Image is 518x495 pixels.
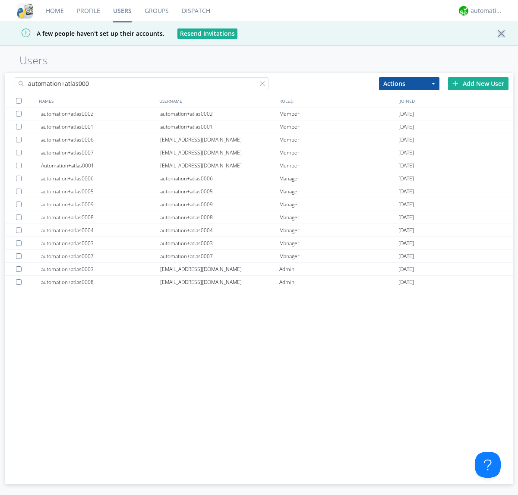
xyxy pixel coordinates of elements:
div: Manager [279,172,398,185]
div: Member [279,120,398,133]
div: ROLE [277,95,398,107]
a: automation+atlas0001automation+atlas0001Member[DATE] [5,120,513,133]
div: automation+atlas0009 [41,198,160,211]
a: automation+atlas0006automation+atlas0006Manager[DATE] [5,172,513,185]
div: Automation+atlas0001 [41,159,160,172]
div: automation+atlas0004 [41,224,160,236]
div: automation+atlas0002 [160,107,279,120]
span: [DATE] [398,276,414,289]
div: automation+atlas0003 [160,237,279,249]
div: Add New User [448,77,509,90]
input: Search users [15,77,268,90]
a: automation+atlas0004automation+atlas0004Manager[DATE] [5,224,513,237]
div: [EMAIL_ADDRESS][DOMAIN_NAME] [160,133,279,146]
div: automation+atlas0005 [41,185,160,198]
div: automation+atlas0009 [160,198,279,211]
a: automation+atlas0009automation+atlas0009Manager[DATE] [5,198,513,211]
div: automation+atlas0003 [41,237,160,249]
div: automation+atlas0007 [41,146,160,159]
div: NAMES [37,95,157,107]
span: [DATE] [398,237,414,250]
div: Manager [279,185,398,198]
div: automation+atlas0007 [41,250,160,262]
img: d2d01cd9b4174d08988066c6d424eccd [459,6,468,16]
span: [DATE] [398,263,414,276]
div: automation+atlas0007 [160,250,279,262]
a: Automation+atlas0001[EMAIL_ADDRESS][DOMAIN_NAME]Member[DATE] [5,159,513,172]
a: automation+atlas0003[EMAIL_ADDRESS][DOMAIN_NAME]Admin[DATE] [5,263,513,276]
img: cddb5a64eb264b2086981ab96f4c1ba7 [17,3,33,19]
div: Manager [279,211,398,224]
button: Resend Invitations [177,28,237,39]
a: automation+atlas0008[EMAIL_ADDRESS][DOMAIN_NAME]Admin[DATE] [5,276,513,289]
div: automation+atlas0008 [160,211,279,224]
img: plus.svg [452,80,458,86]
a: automation+atlas0005automation+atlas0005Manager[DATE] [5,185,513,198]
span: [DATE] [398,146,414,159]
div: JOINED [398,95,518,107]
a: automation+atlas0006[EMAIL_ADDRESS][DOMAIN_NAME]Member[DATE] [5,133,513,146]
span: [DATE] [398,172,414,185]
div: [EMAIL_ADDRESS][DOMAIN_NAME] [160,263,279,275]
iframe: Toggle Customer Support [475,452,501,478]
div: automation+atlas0006 [160,172,279,185]
div: automation+atlas [471,6,503,15]
span: [DATE] [398,224,414,237]
div: automation+atlas0004 [160,224,279,236]
div: Admin [279,276,398,289]
span: [DATE] [398,185,414,198]
span: [DATE] [398,250,414,263]
div: [EMAIL_ADDRESS][DOMAIN_NAME] [160,276,279,289]
span: [DATE] [398,159,414,172]
span: [DATE] [398,198,414,211]
div: Member [279,107,398,120]
a: automation+atlas0003automation+atlas0003Manager[DATE] [5,237,513,250]
div: [EMAIL_ADDRESS][DOMAIN_NAME] [160,146,279,159]
span: A few people haven't set up their accounts. [6,29,164,38]
span: [DATE] [398,120,414,133]
div: [EMAIL_ADDRESS][DOMAIN_NAME] [160,159,279,172]
div: Manager [279,237,398,249]
a: automation+atlas0007[EMAIL_ADDRESS][DOMAIN_NAME]Member[DATE] [5,146,513,159]
div: Member [279,146,398,159]
span: [DATE] [398,211,414,224]
div: Manager [279,198,398,211]
div: Manager [279,224,398,236]
a: automation+atlas0002automation+atlas0002Member[DATE] [5,107,513,120]
div: automation+atlas0008 [41,276,160,289]
span: [DATE] [398,133,414,146]
div: automation+atlas0005 [160,185,279,198]
div: Member [279,133,398,146]
div: automation+atlas0008 [41,211,160,224]
a: automation+atlas0007automation+atlas0007Manager[DATE] [5,250,513,263]
div: automation+atlas0003 [41,263,160,275]
div: Manager [279,250,398,262]
div: Member [279,159,398,172]
div: automation+atlas0001 [41,120,160,133]
div: automation+atlas0001 [160,120,279,133]
div: automation+atlas0006 [41,133,160,146]
div: Admin [279,263,398,275]
span: [DATE] [398,107,414,120]
a: automation+atlas0008automation+atlas0008Manager[DATE] [5,211,513,224]
div: automation+atlas0006 [41,172,160,185]
div: automation+atlas0002 [41,107,160,120]
div: USERNAME [157,95,278,107]
button: Actions [379,77,439,90]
